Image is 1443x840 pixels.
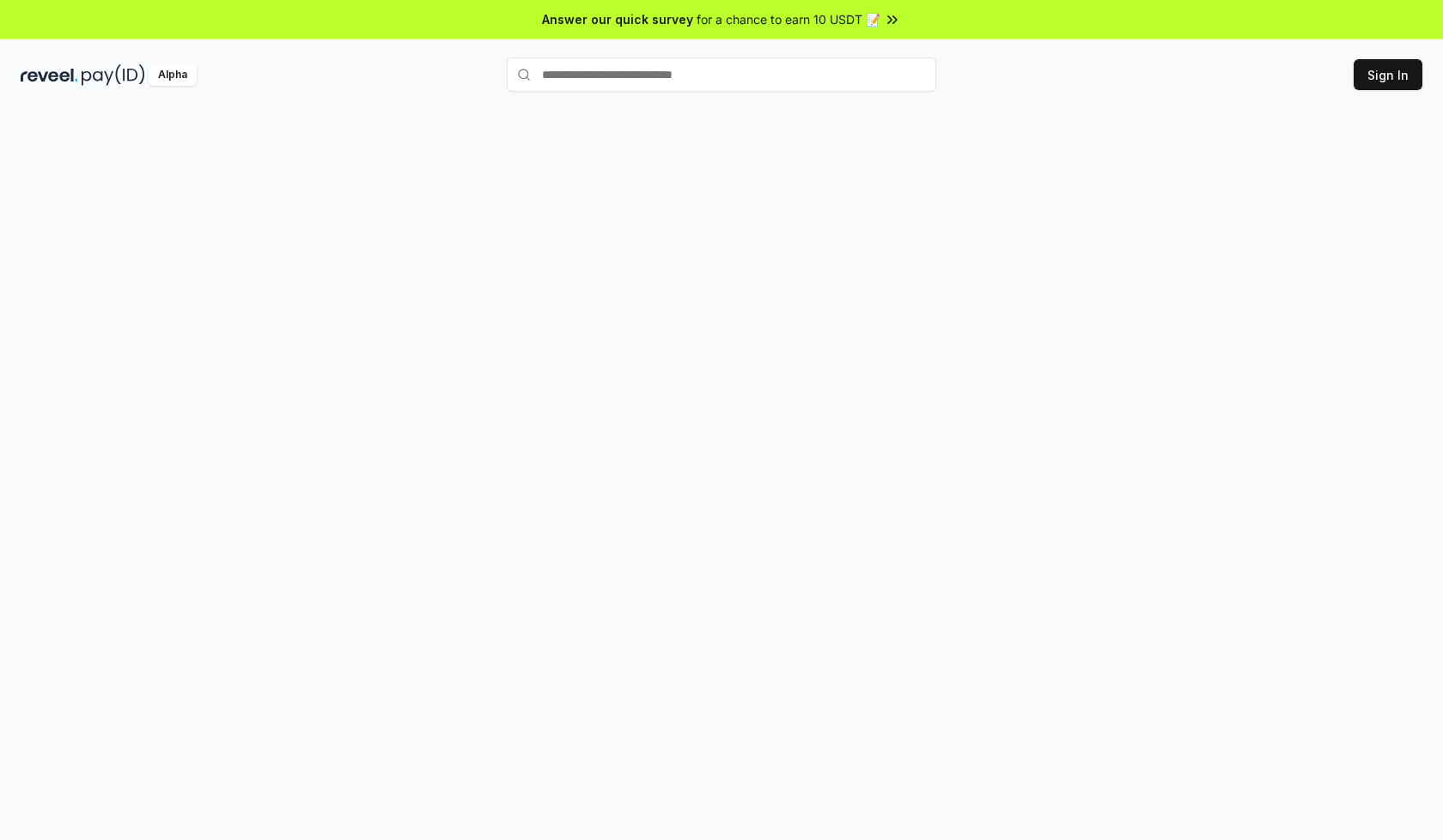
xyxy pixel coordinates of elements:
[1354,59,1422,90] button: Sign In
[542,10,693,28] span: Answer our quick survey
[697,10,880,28] span: for a chance to earn 10 USDT 📝
[149,64,197,86] div: Alpha
[82,64,145,86] img: pay_id
[21,64,78,86] img: reveel_dark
